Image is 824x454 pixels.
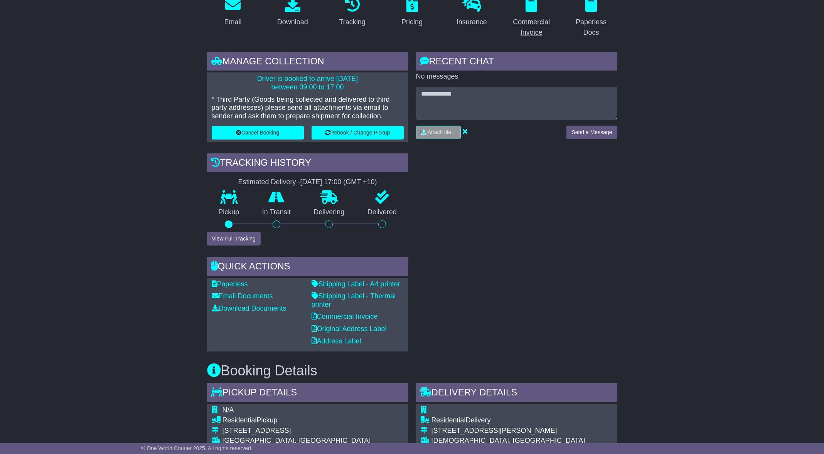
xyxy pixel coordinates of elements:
p: No messages [416,72,617,81]
a: Commercial Invoice [312,313,378,320]
h3: Booking Details [207,363,617,378]
a: Shipping Label - Thermal printer [312,292,396,308]
div: Commercial Invoice [511,17,553,38]
div: [DEMOGRAPHIC_DATA], [GEOGRAPHIC_DATA] [431,437,585,445]
p: In Transit [251,208,302,217]
div: Pickup Details [207,383,408,404]
div: Pickup [222,416,371,425]
a: Address Label [312,337,361,345]
div: Pricing [401,17,423,27]
div: [STREET_ADDRESS] [222,427,371,435]
a: Shipping Label - A4 printer [312,280,400,288]
span: © One World Courier 2025. All rights reserved. [141,445,253,451]
a: Download Documents [212,304,286,312]
button: View Full Tracking [207,232,261,245]
a: Original Address Label [312,325,387,333]
div: Download [277,17,308,27]
button: Cancel Booking [212,126,304,140]
p: * Third Party (Goods being collected and delivered to third party addresses) please send all atta... [212,96,404,121]
div: Manage collection [207,52,408,73]
div: [STREET_ADDRESS][PERSON_NAME] [431,427,585,435]
span: Residential [222,416,257,424]
div: Paperless Docs [570,17,612,38]
div: Estimated Delivery - [207,178,408,187]
span: Residential [431,416,466,424]
div: Tracking [339,17,365,27]
div: Tracking history [207,153,408,174]
p: Delivering [302,208,356,217]
div: Delivery Details [416,383,617,404]
a: Email Documents [212,292,273,300]
div: Email [224,17,241,27]
div: RECENT CHAT [416,52,617,73]
a: Paperless [212,280,248,288]
p: Delivered [356,208,408,217]
div: Insurance [457,17,487,27]
button: Send a Message [566,126,617,139]
p: Driver is booked to arrive [DATE] between 09:00 to 17:00 [212,75,404,91]
span: N/A [222,406,234,414]
div: Quick Actions [207,257,408,278]
div: Delivery [431,416,585,425]
button: Rebook / Change Pickup [312,126,404,140]
p: Pickup [207,208,251,217]
div: [DATE] 17:00 (GMT +10) [300,178,377,187]
div: [GEOGRAPHIC_DATA], [GEOGRAPHIC_DATA] [222,437,371,445]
